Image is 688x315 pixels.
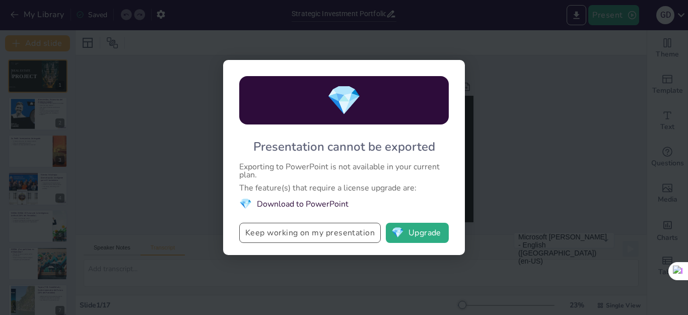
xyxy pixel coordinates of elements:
div: Exporting to PowerPoint is not available in your current plan. [239,163,449,179]
div: The feature(s) that require a license upgrade are: [239,184,449,192]
button: Keep working on my presentation [239,223,381,243]
div: Presentation cannot be exported [253,139,435,155]
span: diamond [239,197,252,211]
span: diamond [326,81,362,120]
span: diamond [391,228,404,238]
li: Download to PowerPoint [239,197,449,211]
button: diamondUpgrade [386,223,449,243]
